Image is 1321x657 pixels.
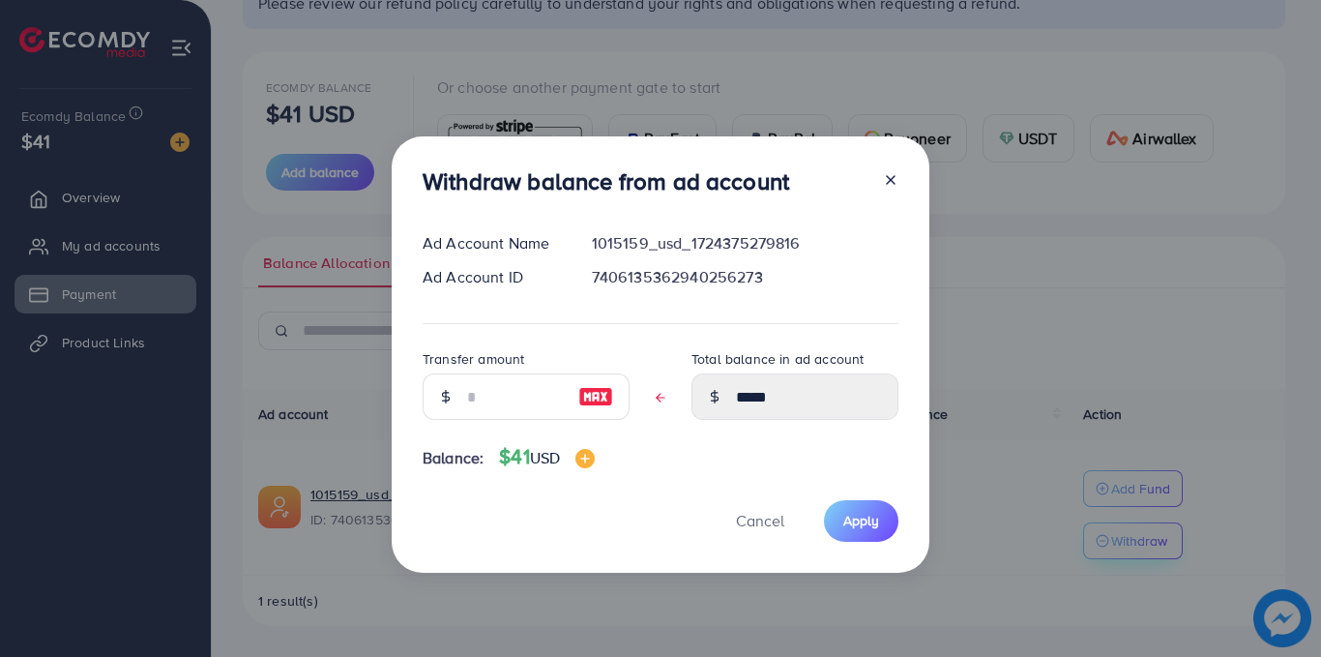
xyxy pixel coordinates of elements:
h3: Withdraw balance from ad account [423,167,789,195]
span: Apply [843,511,879,530]
button: Apply [824,500,898,542]
label: Transfer amount [423,349,524,369]
div: Ad Account Name [407,232,576,254]
span: Balance: [423,447,484,469]
button: Cancel [712,500,808,542]
label: Total balance in ad account [691,349,864,369]
h4: $41 [499,445,595,469]
img: image [575,449,595,468]
div: 7406135362940256273 [576,266,914,288]
div: Ad Account ID [407,266,576,288]
img: image [578,385,613,408]
div: 1015159_usd_1724375279816 [576,232,914,254]
span: USD [530,447,560,468]
span: Cancel [736,510,784,531]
